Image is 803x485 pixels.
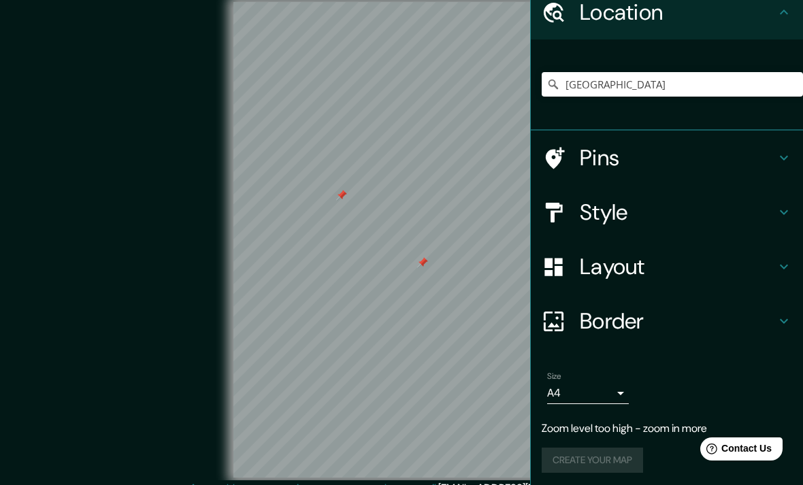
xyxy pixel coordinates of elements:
div: Style [531,185,803,239]
h4: Style [580,199,776,226]
div: A4 [547,382,629,404]
h4: Border [580,307,776,335]
div: Pins [531,131,803,185]
canvas: Map [233,2,570,478]
label: Size [547,371,561,382]
p: Zoom level too high - zoom in more [542,420,792,437]
input: Pick your city or area [542,72,803,97]
iframe: Help widget launcher [682,432,788,470]
h4: Layout [580,253,776,280]
div: Border [531,294,803,348]
h4: Pins [580,144,776,171]
div: Layout [531,239,803,294]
